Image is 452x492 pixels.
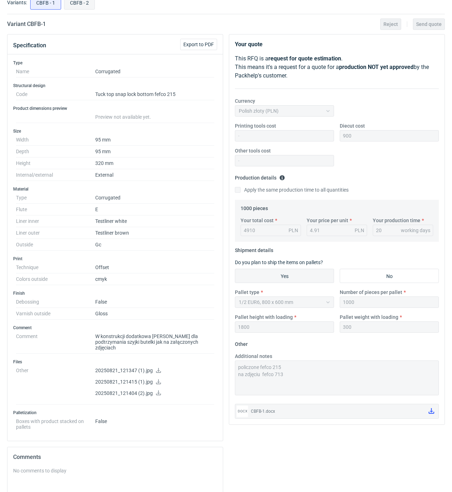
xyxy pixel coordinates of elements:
h2: Variant CBFB - 1 [7,20,46,28]
strong: request for quote estimation [268,55,341,62]
dd: False [95,296,214,308]
label: Your production time [373,217,420,224]
button: Export to PDF [180,39,217,50]
dt: Width [16,134,95,146]
dd: E [95,204,214,215]
dd: 95 mm [95,146,214,157]
dt: Liner outer [16,227,95,239]
div: PLN [355,227,364,234]
dd: Corrugated [95,192,214,204]
legend: Other [235,338,248,347]
dd: Gc [95,239,214,251]
dt: Varnish outside [16,308,95,320]
dd: cmyk [95,273,214,285]
p: This RFQ is a . This means it's a request for a quote for a by the Packhelp's customer. [235,54,439,80]
dd: Testliner white [95,215,214,227]
dd: False [95,416,214,430]
dd: External [95,169,214,181]
p: 20250821_121347 (1).jpg [95,368,214,374]
h3: Type [13,60,217,66]
button: Specification [13,37,46,54]
p: 20250821_121404 (2).jpg [95,390,214,397]
dt: Boxes with product stacked on pallets [16,416,95,430]
dd: 320 mm [95,157,214,169]
label: Currency [235,97,255,105]
div: No comments to display [13,467,217,474]
h3: Product dimensions preview [13,106,217,111]
dt: Name [16,66,95,77]
dt: Depth [16,146,95,157]
legend: Shipment details [235,245,273,253]
dt: Technique [16,262,95,273]
label: Pallet weight with loading [340,314,398,321]
dt: Code [16,89,95,100]
div: CBFB-1.docx [251,408,423,415]
dt: Type [16,192,95,204]
span: Preview not available yet. [95,114,151,120]
label: Printing tools cost [235,122,276,129]
div: working days [401,227,430,234]
h2: Comments [13,453,217,461]
button: Reject [380,18,401,30]
dt: Liner inner [16,215,95,227]
h3: Structural design [13,83,217,89]
legend: Production details [235,172,285,181]
dd: W konstrukcji dodatkowa [PERSON_NAME] dla podtrzymania szyjki butelki jak na załączonych zdjęciach [95,331,214,354]
label: Pallet type [235,289,259,296]
label: Your price per unit [307,217,348,224]
h3: Finish [13,290,217,296]
dd: Testliner brown [95,227,214,239]
label: Pallet height with loading [235,314,293,321]
dt: Internal/external [16,169,95,181]
strong: production NOT yet approved [339,64,414,70]
dd: Tuck top snap lock bottom fefco 215 [95,89,214,100]
dt: Height [16,157,95,169]
strong: Your quote [235,41,263,48]
h3: Files [13,359,217,365]
label: Additional notes [235,353,272,360]
h3: Comment [13,325,217,331]
dd: Corrugated [95,66,214,77]
label: Other tools cost [235,147,271,154]
dt: Other [16,365,95,405]
legend: 1000 pieces [241,203,268,211]
span: Export to PDF [183,42,214,47]
h3: Size [13,128,217,134]
label: Do you plan to ship the items on pallets? [235,260,323,265]
p: 20250821_121415 (1).jpg [95,379,214,385]
h3: Print [13,256,217,262]
label: Diecut cost [340,122,365,129]
span: Send quote [416,22,442,27]
h3: Palletization [13,410,217,416]
dt: Outside [16,239,95,251]
div: PLN [289,227,298,234]
div: docx [237,406,248,417]
button: Send quote [413,18,445,30]
h3: Material [13,186,217,192]
dd: Gloss [95,308,214,320]
label: Apply the same production time to all quantities [235,186,349,193]
dt: Comment [16,331,95,354]
label: Your total cost [241,217,274,224]
span: Reject [383,22,398,27]
dt: Debossing [16,296,95,308]
label: Number of pieces per pallet [340,289,402,296]
dt: Flute [16,204,95,215]
dd: Offset [95,262,214,273]
textarea: policzone fefco 215 na zdjęciu fefco 713 [235,360,439,395]
dd: 95 mm [95,134,214,146]
dt: Colors outside [16,273,95,285]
